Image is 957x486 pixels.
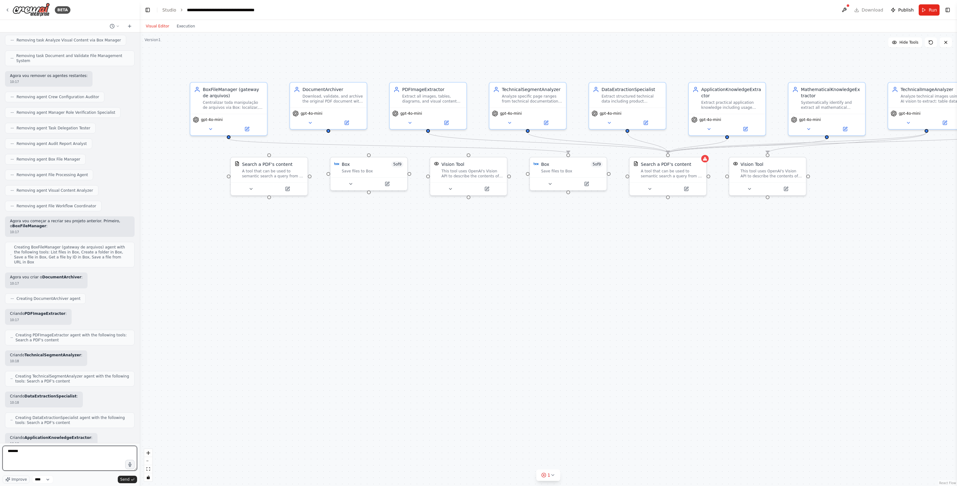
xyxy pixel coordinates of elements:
[17,141,87,146] span: Removing agent Audit Report Analyst
[118,476,137,483] button: Send
[25,394,77,398] strong: DataExtractionSpecialist
[120,477,130,482] span: Send
[688,82,766,136] div: ApplicationKnowledgeExtractorExtract practical application knowledge including usage guidelines, ...
[669,185,704,193] button: Open in side panel
[591,161,603,167] span: Number of enabled actions
[525,132,671,153] g: Edge from 53e890d7-af29-492b-8d1d-d93a201a5e9f to ccb55b39-e5a9-434a-a798-0740a0480a2c
[441,169,503,179] div: This tool uses OpenAI's Vision API to describe the contents of an image.
[489,82,567,130] div: TechnicalSegmentAnalyzerAnalyze specific page ranges from technical documentation and classify co...
[888,37,922,47] button: Hide Tools
[701,100,762,110] div: Extract practical application knowledge including usage guidelines, selection criteria, installat...
[17,110,115,115] span: Removing agent Manager Role Verification Specialist
[229,125,264,133] button: Open in side panel
[17,204,96,209] span: Removing agent File Workflow Coordinator
[434,161,439,166] img: VisionTool
[633,161,638,166] img: PDFSearchTool
[162,7,176,12] a: Studio
[55,6,70,14] div: BETA
[764,132,930,153] g: Edge from 30d7d392-ce03-449a-ac4f-babc4fb82869 to 1e2253ea-bde3-43c7-8a44-ebb020ed1220
[17,38,121,43] span: Removing task Analyze Visual Content via Box Manager
[768,185,803,193] button: Open in side panel
[389,82,467,130] div: PDFImageExtractorExtract all images, tables, diagrams, and visual content from PDF pages and save...
[342,161,350,167] div: Box
[201,117,223,122] span: gpt-4o-mini
[203,86,263,99] div: BoxFileManager (gateway de arquivos)
[17,296,80,301] span: Creating DocumentArchiver agent
[25,311,65,316] strong: PDFImageExtractor
[548,472,550,478] span: 1
[888,4,916,16] button: Publish
[740,161,763,167] div: Vision Tool
[15,374,129,384] span: Creating TechnicalSegmentAnalyzer agent with the following tools: Search a PDF's content
[588,82,666,130] div: DataExtractionSpecialistExtract structured technical data including product specifications, perfo...
[242,169,304,179] div: A tool that can be used to semantic search a query from a PDF's content.
[10,230,130,234] div: 10:17
[740,169,802,179] div: This tool uses OpenAI's Vision API to describe the contents of an image.
[628,119,663,127] button: Open in side panel
[799,117,821,122] span: gpt-4o-mini
[10,79,88,84] div: 10:17
[242,161,293,167] div: Search a PDF's content
[25,353,81,357] strong: TechnicalSegmentAnalyzer
[541,161,549,167] div: Box
[733,161,738,166] img: VisionTool
[429,119,464,127] button: Open in side panel
[12,477,27,482] span: Improve
[400,111,422,116] span: gpt-4o-mini
[302,94,363,104] div: Download, validate, and archive the original PDF document with complete traceability and legal-gr...
[10,275,83,280] p: Agora vou criar o :
[302,86,363,93] div: DocumentArchiver
[330,157,408,191] div: BoxBox5of9Save files to Box
[10,400,78,405] div: 10:18
[402,94,463,104] div: Extract all images, tables, diagrams, and visual content from PDF pages and save them with organi...
[469,185,504,193] button: Open in side panel
[641,169,702,179] div: A tool that can be used to semantic search a query from a PDF's content.
[10,74,88,79] p: Agora vou remover os agentes restantes:
[600,111,621,116] span: gpt-4o-mini
[402,86,463,93] div: PDFImageExtractor
[329,119,364,127] button: Open in side panel
[301,111,322,116] span: gpt-4o-mini
[502,94,562,104] div: Analyze specific page ranges from technical documentation and classify content types: product spe...
[629,157,707,196] div: PDFSearchToolSearch a PDF's contentA tool that can be used to semantic search a query from a PDF'...
[602,86,662,93] div: DataExtractionSpecialist
[14,245,129,265] span: Creating BoxFileManager (gateway de arquivos) agent with the following tools: List files in Box, ...
[801,86,861,99] div: MathematicalKnowledgeExtractor
[534,161,539,166] img: Box
[898,7,914,13] span: Publish
[144,473,152,481] button: toggle interactivity
[801,100,861,110] div: Systematically identify and extract all mathematical formulas, equations, calculation methods, an...
[173,22,199,30] button: Execution
[502,86,562,93] div: TechnicalSegmentAnalyzer
[10,311,67,316] p: Criando :
[334,161,339,166] img: Box
[42,275,81,279] strong: DocumentArchiver
[369,180,405,188] button: Open in side panel
[17,157,80,162] span: Removing agent Box File Manager
[10,441,93,446] div: 10:18
[144,457,152,465] button: zoom out
[10,353,82,358] p: Criando :
[17,188,93,193] span: Removing agent Visual Content Analyzer
[569,180,604,188] button: Open in side panel
[107,22,122,30] button: Switch to previous chat
[226,139,571,153] g: Edge from 057c4af6-c4e1-40cd-b862-9a14d8ea8d34 to d54d5c4e-2ab4-48ec-a48b-9900403d5e06
[441,161,464,167] div: Vision Tool
[529,157,607,191] div: BoxBox5of9Save files to Box
[17,126,90,131] span: Removing agent Task Delegation Tester
[729,157,807,196] div: VisionToolVision ToolThis tool uses OpenAI's Vision API to describe the contents of an image.
[342,169,403,174] div: Save files to Box
[125,460,135,469] button: Click to speak your automation idea
[943,6,952,14] button: Show right sidebar
[10,318,67,322] div: 10:17
[10,435,93,440] p: Criando :
[536,469,560,481] button: 1
[500,111,522,116] span: gpt-4o-mini
[728,125,763,133] button: Open in side panel
[144,449,152,457] button: zoom in
[391,161,403,167] span: Number of enabled actions
[624,132,671,153] g: Edge from 620741c6-47ec-4fe8-835b-2872c96ebbc0 to ccb55b39-e5a9-434a-a798-0740a0480a2c
[665,139,730,153] g: Edge from 6ee3f585-83fd-4b73-990d-9f034e5c9af6 to ccb55b39-e5a9-434a-a798-0740a0480a2c
[125,22,135,30] button: Start a new chat
[142,22,173,30] button: Visual Editor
